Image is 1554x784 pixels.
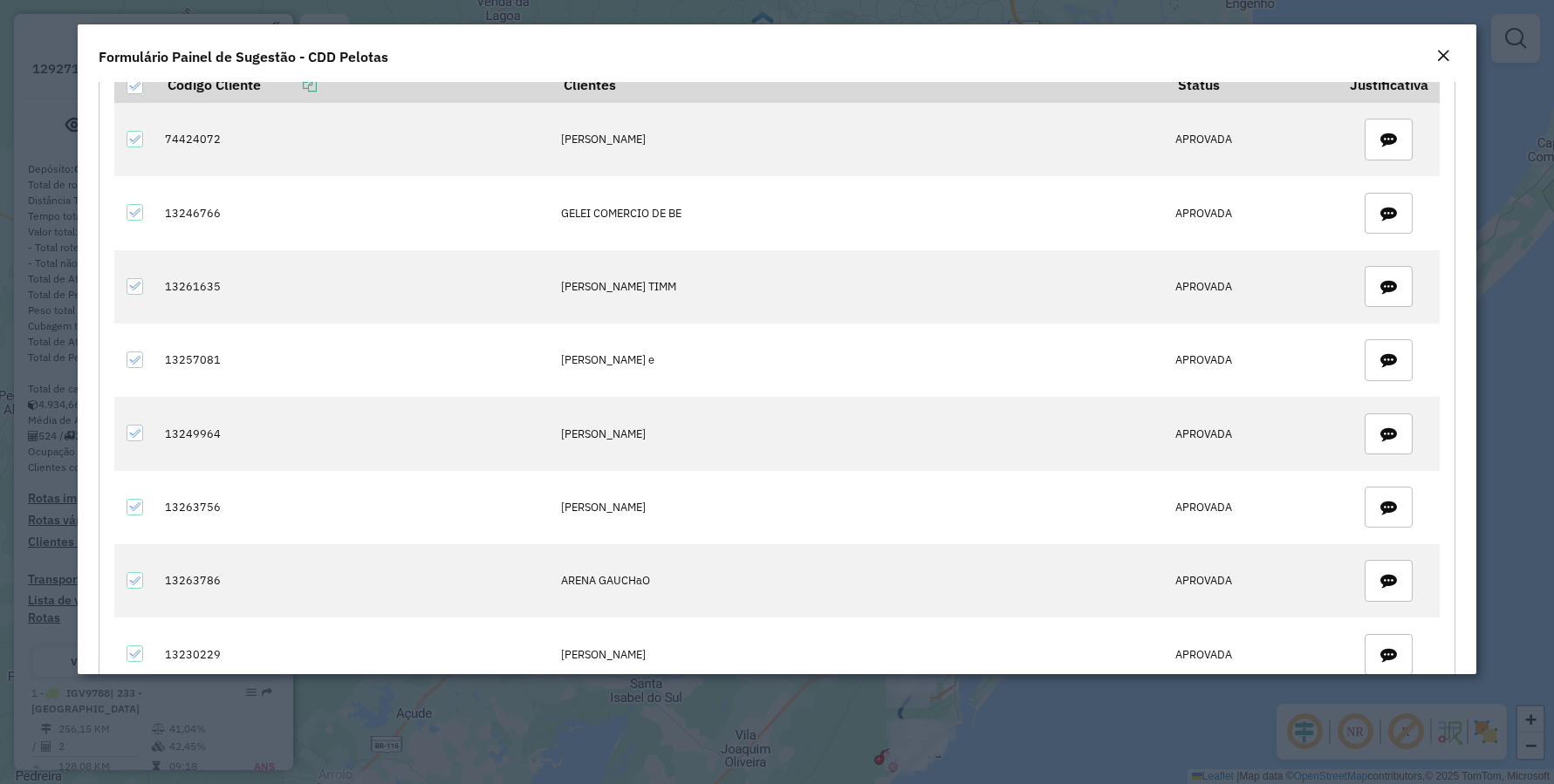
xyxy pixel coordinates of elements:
td: 13230229 [156,617,552,691]
td: [PERSON_NAME] [551,397,1166,470]
td: APROVADA [1166,544,1338,617]
td: 13246766 [156,176,552,249]
td: 13249964 [156,397,552,470]
td: [PERSON_NAME] e [551,324,1166,397]
th: Código Cliente [156,66,552,103]
td: APROVADA [1166,324,1338,397]
td: [PERSON_NAME] [551,471,1166,544]
th: Justificativa [1338,66,1440,103]
td: 13261635 [156,250,552,324]
th: Status [1166,66,1338,103]
td: APROVADA [1166,397,1338,470]
button: Close [1431,45,1455,68]
td: APROVADA [1166,471,1338,544]
td: ARENA GAUCHaO [551,544,1166,617]
em: Fechar [1436,49,1450,63]
td: APROVADA [1166,176,1338,249]
td: 13263756 [156,471,552,544]
td: APROVADA [1166,617,1338,691]
th: Clientes [551,66,1166,103]
td: 13263786 [156,544,552,617]
a: Copiar [261,76,317,93]
td: APROVADA [1166,250,1338,324]
td: [PERSON_NAME] [551,617,1166,691]
td: APROVADA [1166,103,1338,176]
td: 13257081 [156,324,552,397]
td: GELEI COMERCIO DE BE [551,176,1166,249]
td: 74424072 [156,103,552,176]
td: [PERSON_NAME] [551,103,1166,176]
h4: Formulário Painel de Sugestão - CDD Pelotas [99,46,388,67]
td: [PERSON_NAME] TIMM [551,250,1166,324]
